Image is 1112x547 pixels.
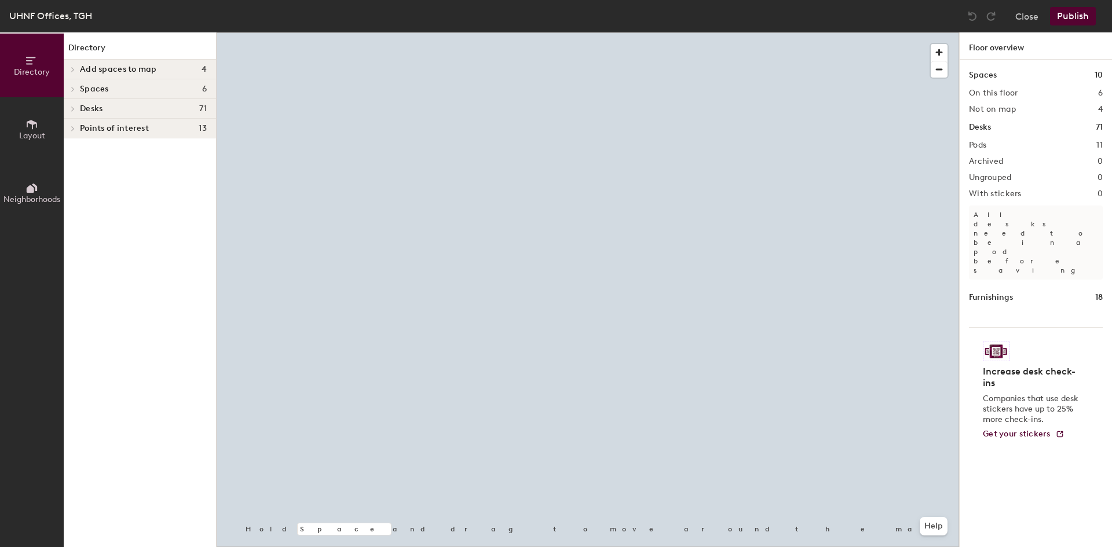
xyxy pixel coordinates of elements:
[64,42,216,60] h1: Directory
[1095,291,1103,304] h1: 18
[1096,141,1103,150] h2: 11
[19,131,45,141] span: Layout
[1015,7,1038,25] button: Close
[199,104,207,113] span: 71
[969,157,1003,166] h2: Archived
[80,124,149,133] span: Points of interest
[14,67,50,77] span: Directory
[983,342,1009,361] img: Sticker logo
[983,429,1051,439] span: Get your stickers
[1050,7,1096,25] button: Publish
[1098,189,1103,199] h2: 0
[1098,89,1103,98] h2: 6
[202,65,207,74] span: 4
[969,69,997,82] h1: Spaces
[969,173,1012,182] h2: Ungrouped
[967,10,978,22] img: Undo
[969,105,1016,114] h2: Not on map
[3,194,60,204] span: Neighborhoods
[960,32,1112,60] h1: Floor overview
[202,85,207,94] span: 6
[969,189,1022,199] h2: With stickers
[969,205,1103,280] p: All desks need to be in a pod before saving
[9,9,92,23] div: UHNF Offices, TGH
[1098,157,1103,166] h2: 0
[983,366,1082,389] h4: Increase desk check-ins
[1095,69,1103,82] h1: 10
[983,429,1065,439] a: Get your stickers
[969,89,1018,98] h2: On this floor
[80,85,109,94] span: Spaces
[1098,173,1103,182] h2: 0
[920,517,948,535] button: Help
[199,124,207,133] span: 13
[80,104,103,113] span: Desks
[985,10,997,22] img: Redo
[969,141,986,150] h2: Pods
[1098,105,1103,114] h2: 4
[969,291,1013,304] h1: Furnishings
[80,65,157,74] span: Add spaces to map
[1096,121,1103,134] h1: 71
[983,394,1082,425] p: Companies that use desk stickers have up to 25% more check-ins.
[969,121,991,134] h1: Desks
